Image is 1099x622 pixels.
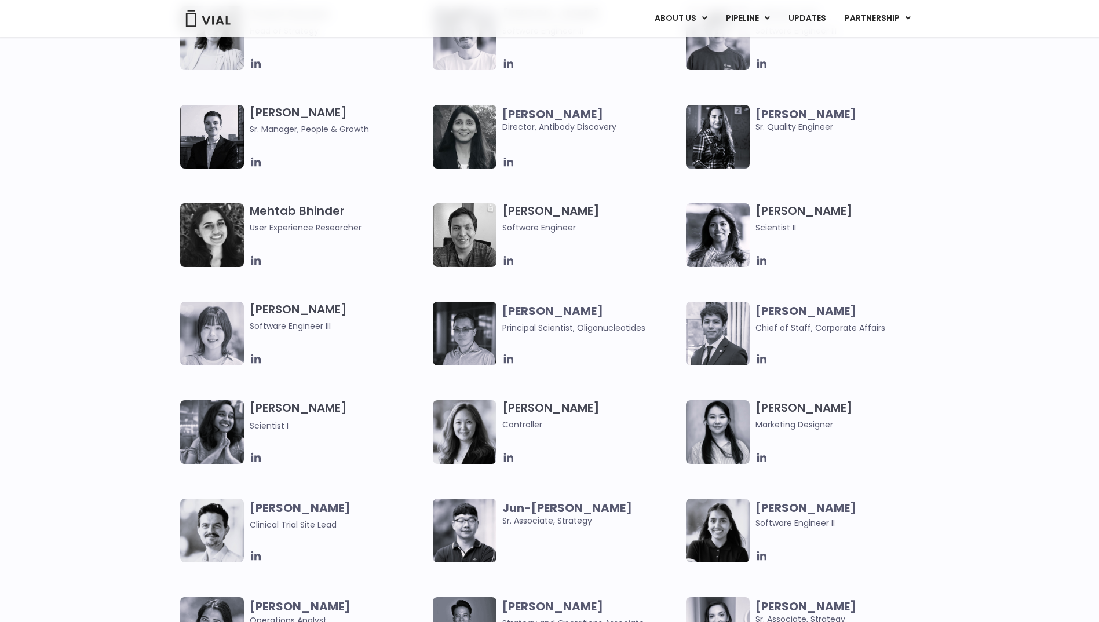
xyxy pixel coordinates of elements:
b: [PERSON_NAME] [502,598,603,614]
img: Headshot of smiling woman named Swati [433,105,496,169]
a: ABOUT USMenu Toggle [645,9,716,28]
img: Image of smiling woman named Pree [180,6,244,70]
span: Software Engineer [502,221,680,234]
span: Scientist I [250,420,289,431]
span: Director, Antibody Discovery [502,108,680,133]
b: [PERSON_NAME] [250,500,350,516]
img: Image of smiling man named Glenn [180,499,244,562]
b: [PERSON_NAME] [502,303,603,319]
span: Software Engineer III [250,320,428,332]
span: Software Engineer II [755,517,835,529]
h3: [PERSON_NAME] [250,105,428,136]
span: User Experience Researcher [250,221,428,234]
h3: [PERSON_NAME] [250,302,428,332]
img: Ly [686,6,750,70]
span: Chief of Staff, Corporate Affairs [755,322,885,334]
b: [PERSON_NAME] [755,598,856,614]
img: Image of smiling man named Jun-Goo [433,499,496,562]
img: Smiling woman named Yousun [686,400,750,464]
img: Tina [180,302,244,365]
span: Sr. Manager, People & Growth [250,123,428,136]
b: Jun-[PERSON_NAME] [502,500,632,516]
a: PIPELINEMenu Toggle [717,9,779,28]
img: Image of smiling woman named Aleina [433,400,496,464]
img: A black and white photo of a man smiling, holding a vial. [433,203,496,267]
span: Controller [502,418,680,431]
span: Scientist II [755,221,933,234]
span: Clinical Trial Site Lead [250,519,337,530]
h3: [PERSON_NAME] [250,400,428,432]
img: Image of smiling woman named Tanvi [686,499,750,562]
b: [PERSON_NAME] [502,106,603,122]
span: Sr. Quality Engineer [755,108,933,133]
img: Headshot of smiling man named Fran [433,6,496,70]
a: PARTNERSHIPMenu Toggle [835,9,920,28]
b: [PERSON_NAME] [755,500,856,516]
h3: [PERSON_NAME] [755,400,933,431]
h3: Mehtab Bhinder [250,203,428,234]
h3: [PERSON_NAME] [502,203,680,234]
span: Marketing Designer [755,418,933,431]
img: Mehtab Bhinder [180,203,244,267]
b: [PERSON_NAME] [755,303,856,319]
h3: [PERSON_NAME] [755,203,933,234]
span: Sr. Associate, Strategy [502,502,680,527]
b: [PERSON_NAME] [755,106,856,122]
b: [PERSON_NAME] [250,598,350,614]
h3: [PERSON_NAME] [502,400,680,431]
a: UPDATES [779,9,835,28]
img: Vial Logo [185,10,231,27]
span: Principal Scientist, Oligonucleotides [502,322,645,334]
img: Smiling man named Owen [180,105,244,169]
img: Image of woman named Ritu smiling [686,203,750,267]
img: Headshot of smiling of smiling man named Wei-Sheng [433,302,496,365]
img: Headshot of smiling woman named Sneha [180,400,244,464]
